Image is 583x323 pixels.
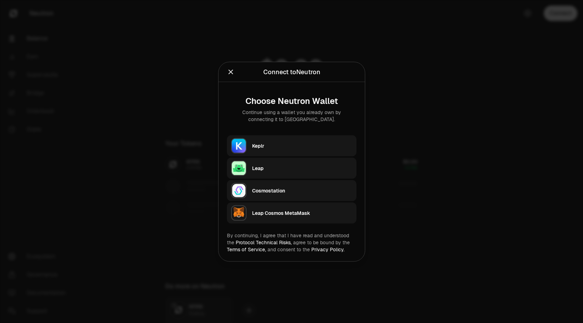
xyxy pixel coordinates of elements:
div: By continuing, I agree that I have read and understood the agree to be bound by the and consent t... [227,232,356,253]
button: KeplrKeplr [227,135,356,156]
div: Connect to Neutron [263,67,320,77]
img: Leap Cosmos MetaMask [231,205,247,220]
div: Continue using a wallet you already own by connecting it to [GEOGRAPHIC_DATA]. [232,108,351,122]
button: Close [227,67,235,77]
div: Keplr [252,142,352,149]
button: LeapLeap [227,157,356,178]
button: Leap Cosmos MetaMaskLeap Cosmos MetaMask [227,202,356,223]
img: Leap [231,160,247,176]
img: Cosmostation [231,183,247,198]
button: CosmostationCosmostation [227,180,356,201]
div: Leap Cosmos MetaMask [252,209,352,216]
a: Privacy Policy. [311,246,345,252]
a: Terms of Service, [227,246,266,252]
div: Leap [252,164,352,171]
img: Keplr [231,138,247,153]
a: Protocol Technical Risks, [236,239,292,245]
div: Choose Neutron Wallet [232,96,351,106]
div: Cosmostation [252,187,352,194]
